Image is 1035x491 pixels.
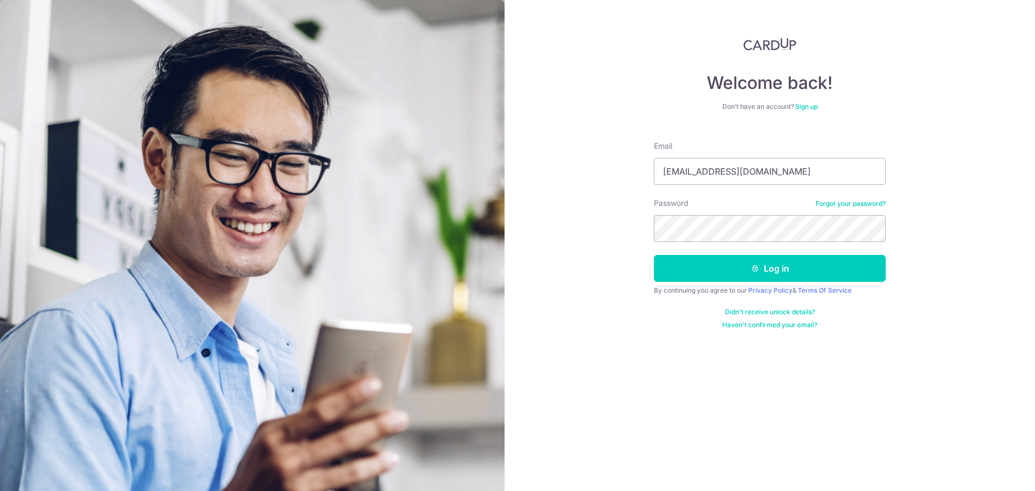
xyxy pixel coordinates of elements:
[722,321,817,329] a: Haven't confirmed your email?
[798,286,852,294] a: Terms Of Service
[725,308,815,316] a: Didn't receive unlock details?
[654,255,886,282] button: Log in
[654,141,672,151] label: Email
[654,198,688,209] label: Password
[654,102,886,111] div: Don’t have an account?
[795,102,818,110] a: Sign up
[654,72,886,94] h4: Welcome back!
[654,286,886,295] div: By continuing you agree to our &
[748,286,792,294] a: Privacy Policy
[743,38,796,51] img: CardUp Logo
[816,199,886,208] a: Forgot your password?
[654,158,886,185] input: Enter your Email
